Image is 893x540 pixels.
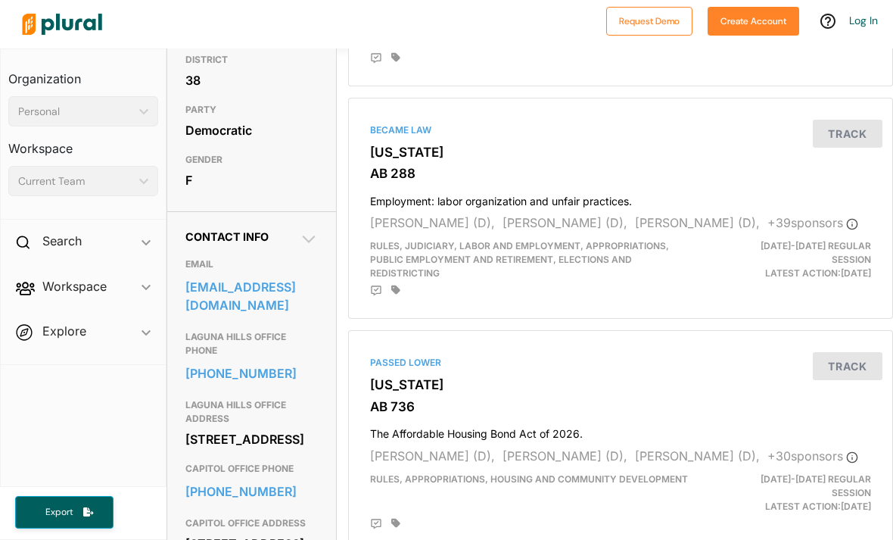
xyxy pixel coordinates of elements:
div: F [185,169,318,192]
h3: PARTY [185,101,318,119]
div: Current Team [18,173,133,189]
div: Add Position Statement [370,518,382,530]
div: Add Position Statement [370,285,382,297]
span: [PERSON_NAME] (D), [370,215,495,230]
h3: AB 288 [370,166,871,181]
div: Personal [18,104,133,120]
h3: EMAIL [185,255,318,273]
h4: Employment: labor organization and unfair practices. [370,188,871,208]
div: 38 [185,69,318,92]
span: [PERSON_NAME] (D), [635,215,760,230]
h3: [US_STATE] [370,377,871,392]
span: [PERSON_NAME] (D), [370,448,495,464]
h3: GENDER [185,151,318,169]
h4: The Affordable Housing Bond Act of 2026. [370,420,871,441]
div: Became Law [370,123,871,137]
h3: LAGUNA HILLS OFFICE PHONE [185,328,318,360]
div: Latest Action: [DATE] [708,239,882,280]
h3: DISTRICT [185,51,318,69]
a: [PHONE_NUMBER] [185,480,318,503]
div: Passed Lower [370,356,871,370]
span: Contact Info [185,230,269,243]
div: Add tags [391,518,400,529]
button: Track [813,352,882,380]
div: [STREET_ADDRESS] [185,428,318,451]
button: Request Demo [606,7,692,36]
span: + 39 sponsor s [767,215,858,230]
h3: CAPITOL OFFICE PHONE [185,460,318,478]
a: [PHONE_NUMBER] [185,362,318,385]
a: [EMAIL_ADDRESS][DOMAIN_NAME] [185,276,318,317]
span: [PERSON_NAME] (D), [635,448,760,464]
h3: [US_STATE] [370,145,871,160]
div: Latest Action: [DATE] [708,473,882,513]
a: Request Demo [606,12,692,28]
a: Create Account [708,12,799,28]
span: [DATE]-[DATE] Regular Session [761,473,871,498]
div: Democratic [185,119,318,142]
span: + 30 sponsor s [767,448,858,464]
h3: Organization [8,57,158,90]
div: Add Position Statement [370,52,382,64]
h3: CAPITOL OFFICE ADDRESS [185,514,318,532]
span: [PERSON_NAME] (D), [503,215,627,230]
h3: Workspace [8,126,158,160]
div: Add tags [391,52,400,63]
div: Add tags [391,285,400,295]
span: [PERSON_NAME] (D), [503,448,627,464]
h3: AB 736 [370,399,871,414]
button: Export [15,496,114,529]
a: Log In [849,14,878,27]
button: Track [813,120,882,148]
h2: Search [42,233,82,249]
span: [DATE]-[DATE] Regular Session [761,240,871,265]
button: Create Account [708,7,799,36]
h3: LAGUNA HILLS OFFICE ADDRESS [185,396,318,428]
span: Rules, Judiciary, Labor and Employment, Appropriations, Public Employment and Retirement, Electio... [370,240,669,279]
span: Rules, Appropriations, Housing and Community Development [370,473,688,485]
span: Export [35,506,83,519]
